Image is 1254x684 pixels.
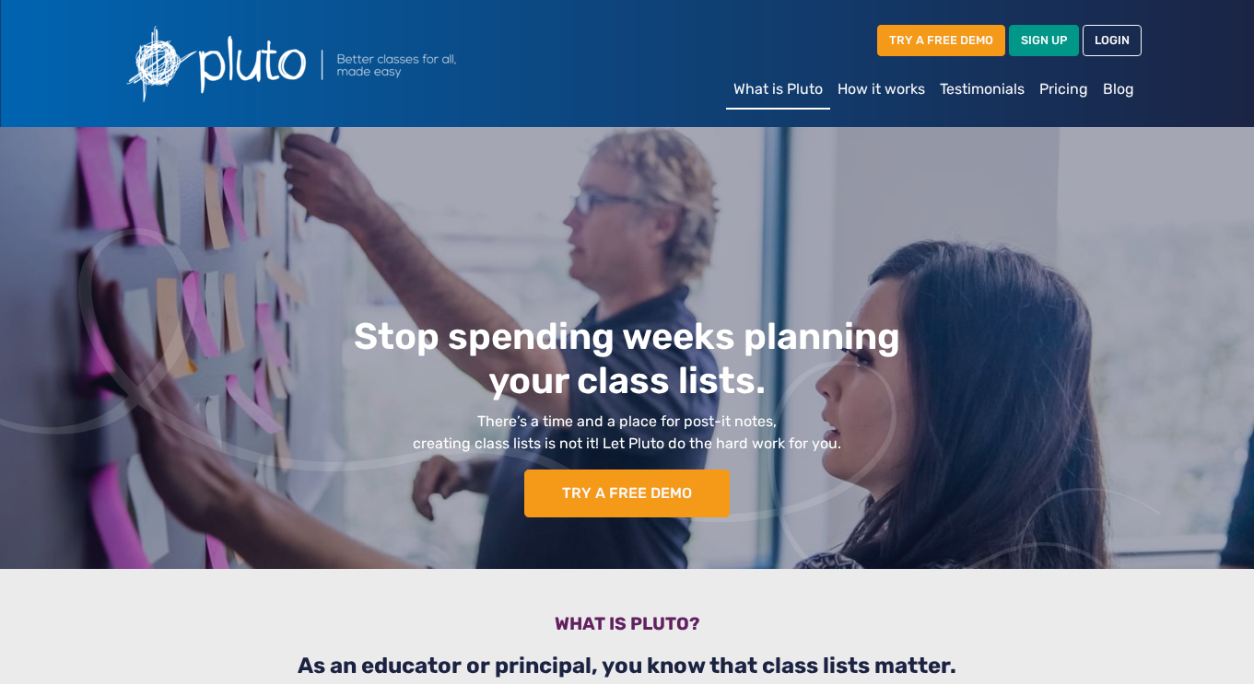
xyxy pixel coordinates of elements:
[877,25,1005,55] a: TRY A FREE DEMO
[188,411,1066,455] p: There’s a time and a place for post-it notes, creating class lists is not it! Let Pluto do the ha...
[1009,25,1079,55] a: SIGN UP
[1032,71,1096,108] a: Pricing
[1083,25,1142,55] a: LOGIN
[188,315,1066,403] h1: Stop spending weeks planning your class lists.
[124,613,1131,642] h3: What is pluto?
[1096,71,1142,108] a: Blog
[726,71,830,110] a: What is Pluto
[932,71,1032,108] a: Testimonials
[830,71,932,108] a: How it works
[113,15,556,112] img: Pluto logo with the text Better classes for all, made easy
[524,470,730,517] a: TRY A FREE DEMO
[298,653,956,678] b: As an educator or principal, you know that class lists matter.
